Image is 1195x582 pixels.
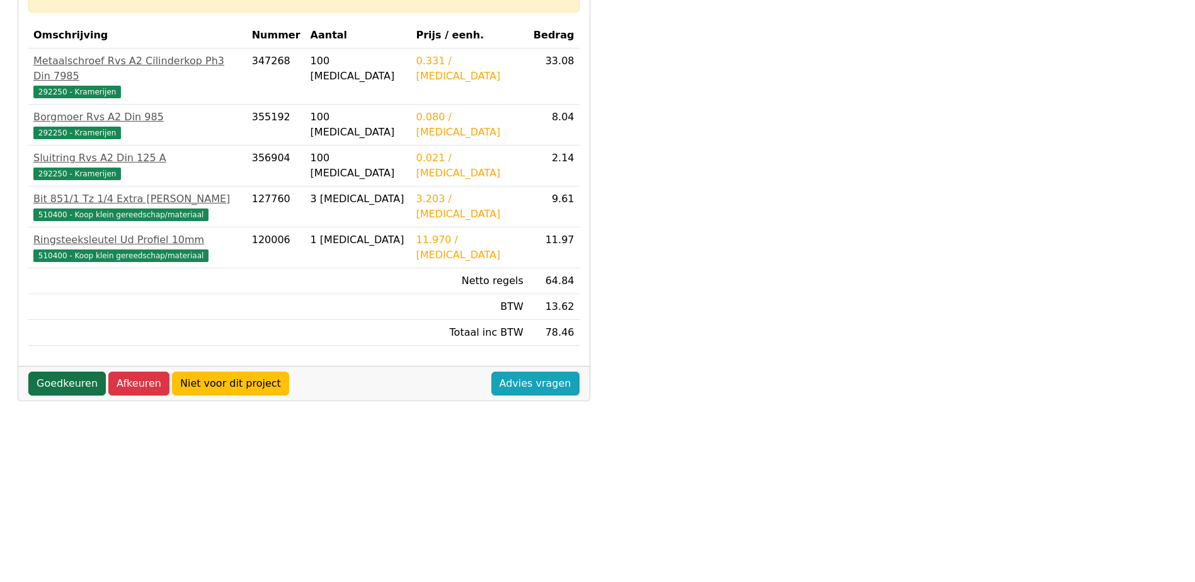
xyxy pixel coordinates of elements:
[311,232,406,248] div: 1 [MEDICAL_DATA]
[311,110,406,140] div: 100 [MEDICAL_DATA]
[33,191,242,207] div: Bit 851/1 Tz 1/4 Extra [PERSON_NAME]
[33,86,121,98] span: 292250 - Kramerijen
[33,54,242,99] a: Metaalschroef Rvs A2 Cilinderkop Ph3 Din 7985292250 - Kramerijen
[33,249,209,262] span: 510400 - Koop klein gereedschap/materiaal
[33,232,242,263] a: Ringsteeksleutel Ud Profiel 10mm510400 - Koop klein gereedschap/materiaal
[247,227,306,268] td: 120006
[529,186,580,227] td: 9.61
[28,372,106,396] a: Goedkeuren
[33,110,242,140] a: Borgmoer Rvs A2 Din 985292250 - Kramerijen
[33,151,242,166] div: Sluitring Rvs A2 Din 125 A
[33,54,242,84] div: Metaalschroef Rvs A2 Cilinderkop Ph3 Din 7985
[529,268,580,294] td: 64.84
[416,191,523,222] div: 3.203 / [MEDICAL_DATA]
[33,232,242,248] div: Ringsteeksleutel Ud Profiel 10mm
[247,23,306,48] th: Nummer
[33,151,242,181] a: Sluitring Rvs A2 Din 125 A292250 - Kramerijen
[33,208,209,221] span: 510400 - Koop klein gereedschap/materiaal
[411,23,529,48] th: Prijs / eenh.
[529,145,580,186] td: 2.14
[416,232,523,263] div: 11.970 / [MEDICAL_DATA]
[172,372,289,396] a: Niet voor dit project
[33,191,242,222] a: Bit 851/1 Tz 1/4 Extra [PERSON_NAME]510400 - Koop klein gereedschap/materiaal
[529,294,580,320] td: 13.62
[33,127,121,139] span: 292250 - Kramerijen
[311,191,406,207] div: 3 [MEDICAL_DATA]
[247,105,306,145] td: 355192
[33,110,242,125] div: Borgmoer Rvs A2 Din 985
[411,268,529,294] td: Netto regels
[529,23,580,48] th: Bedrag
[416,110,523,140] div: 0.080 / [MEDICAL_DATA]
[411,294,529,320] td: BTW
[108,372,169,396] a: Afkeuren
[247,145,306,186] td: 356904
[33,168,121,180] span: 292250 - Kramerijen
[529,105,580,145] td: 8.04
[529,48,580,105] td: 33.08
[28,23,247,48] th: Omschrijving
[416,54,523,84] div: 0.331 / [MEDICAL_DATA]
[491,372,580,396] a: Advies vragen
[311,151,406,181] div: 100 [MEDICAL_DATA]
[247,48,306,105] td: 347268
[416,151,523,181] div: 0.021 / [MEDICAL_DATA]
[306,23,411,48] th: Aantal
[247,186,306,227] td: 127760
[411,320,529,346] td: Totaal inc BTW
[529,320,580,346] td: 78.46
[529,227,580,268] td: 11.97
[311,54,406,84] div: 100 [MEDICAL_DATA]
